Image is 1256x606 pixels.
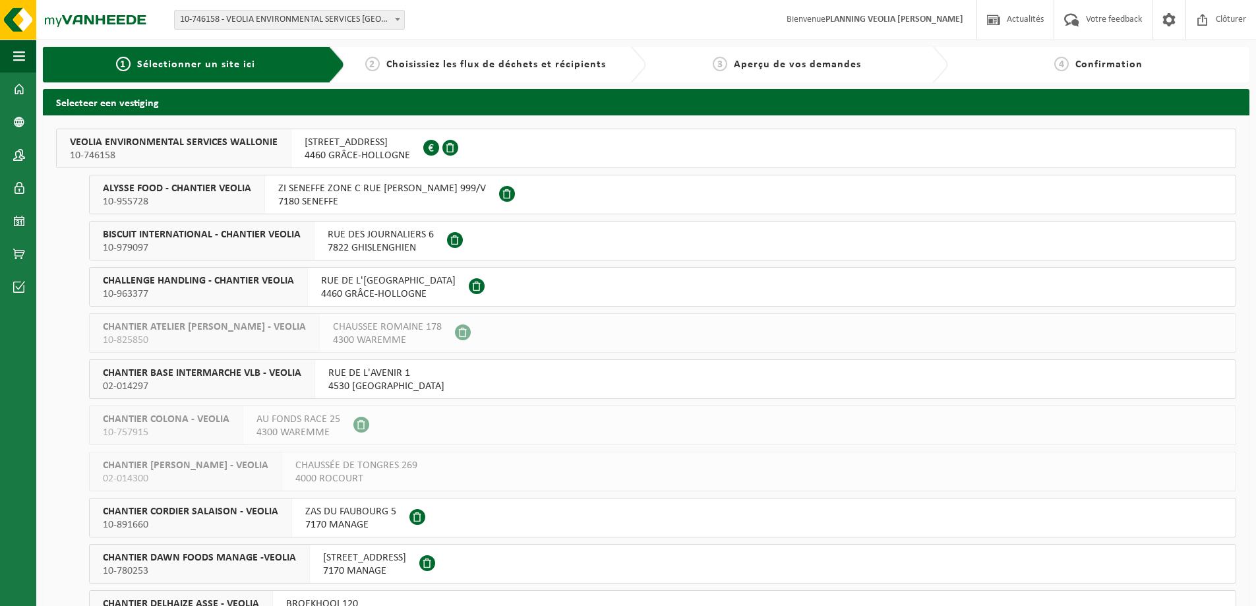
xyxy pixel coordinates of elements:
span: Sélectionner un site ici [137,59,255,70]
span: [STREET_ADDRESS] [323,551,406,564]
span: 1 [116,57,131,71]
span: 4300 WAREMME [333,334,442,347]
span: CHANTIER [PERSON_NAME] - VEOLIA [103,459,268,472]
span: VEOLIA ENVIRONMENTAL SERVICES WALLONIE [70,136,278,149]
span: ZAS DU FAUBOURG 5 [305,505,396,518]
span: 02-014297 [103,380,301,393]
span: 4460 GRÂCE-HOLLOGNE [321,288,456,301]
span: 7180 SENEFFE [278,195,486,208]
span: 10-746158 - VEOLIA ENVIRONMENTAL SERVICES WALLONIE - GRÂCE-HOLLOGNE [174,10,405,30]
span: 4300 WAREMME [256,426,340,439]
span: RUE DE L'[GEOGRAPHIC_DATA] [321,274,456,288]
span: BISCUIT INTERNATIONAL - CHANTIER VEOLIA [103,228,301,241]
button: VEOLIA ENVIRONMENTAL SERVICES WALLONIE 10-746158 [STREET_ADDRESS]4460 GRÂCE-HOLLOGNE [56,129,1236,168]
span: CHAUSSEE ROMAINE 178 [333,320,442,334]
span: RUE DE L'AVENIR 1 [328,367,444,380]
span: 02-014300 [103,472,268,485]
strong: PLANNING VEOLIA [PERSON_NAME] [825,15,963,24]
span: 10-746158 [70,149,278,162]
span: CHANTIER ATELIER [PERSON_NAME] - VEOLIA [103,320,306,334]
span: 7170 MANAGE [323,564,406,578]
span: RUE DES JOURNALIERS 6 [328,228,434,241]
span: CHANTIER CORDIER SALAISON - VEOLIA [103,505,278,518]
span: [STREET_ADDRESS] [305,136,410,149]
span: Aperçu de vos demandes [734,59,861,70]
button: CHANTIER CORDIER SALAISON - VEOLIA 10-891660 ZAS DU FAUBOURG 57170 MANAGE [89,498,1236,537]
span: 10-757915 [103,426,229,439]
span: 10-746158 - VEOLIA ENVIRONMENTAL SERVICES WALLONIE - GRÂCE-HOLLOGNE [175,11,404,29]
span: 4000 ROCOURT [295,472,417,485]
span: CHALLENGE HANDLING - CHANTIER VEOLIA [103,274,294,288]
span: 10-955728 [103,195,251,208]
button: ALYSSE FOOD - CHANTIER VEOLIA 10-955728 ZI SENEFFE ZONE C RUE [PERSON_NAME] 999/V7180 SENEFFE [89,175,1236,214]
span: 10-979097 [103,241,301,255]
span: 2 [365,57,380,71]
span: 3 [713,57,727,71]
button: BISCUIT INTERNATIONAL - CHANTIER VEOLIA 10-979097 RUE DES JOURNALIERS 67822 GHISLENGHIEN [89,221,1236,260]
button: CHANTIER BASE INTERMARCHE VLB - VEOLIA 02-014297 RUE DE L'AVENIR 14530 [GEOGRAPHIC_DATA] [89,359,1236,399]
span: Choisissiez les flux de déchets et récipients [386,59,606,70]
span: 10-825850 [103,334,306,347]
button: CHALLENGE HANDLING - CHANTIER VEOLIA 10-963377 RUE DE L'[GEOGRAPHIC_DATA]4460 GRÂCE-HOLLOGNE [89,267,1236,307]
span: 4530 [GEOGRAPHIC_DATA] [328,380,444,393]
span: 4460 GRÂCE-HOLLOGNE [305,149,410,162]
span: Confirmation [1075,59,1143,70]
span: AU FONDS RACE 25 [256,413,340,426]
span: ZI SENEFFE ZONE C RUE [PERSON_NAME] 999/V [278,182,486,195]
span: 10-963377 [103,288,294,301]
button: CHANTIER DAWN FOODS MANAGE -VEOLIA 10-780253 [STREET_ADDRESS]7170 MANAGE [89,544,1236,584]
span: 10-891660 [103,518,278,531]
span: 7822 GHISLENGHIEN [328,241,434,255]
span: CHAUSSÉE DE TONGRES 269 [295,459,417,472]
span: CHANTIER DAWN FOODS MANAGE -VEOLIA [103,551,296,564]
span: ALYSSE FOOD - CHANTIER VEOLIA [103,182,251,195]
span: CHANTIER BASE INTERMARCHE VLB - VEOLIA [103,367,301,380]
span: 7170 MANAGE [305,518,396,531]
span: CHANTIER COLONA - VEOLIA [103,413,229,426]
span: 10-780253 [103,564,296,578]
h2: Selecteer een vestiging [43,89,1249,115]
span: 4 [1054,57,1069,71]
